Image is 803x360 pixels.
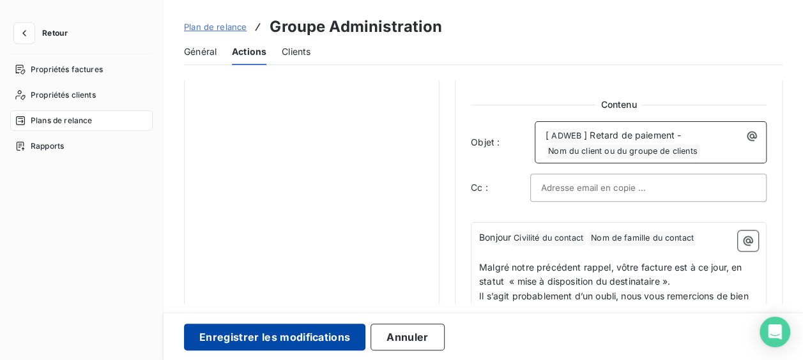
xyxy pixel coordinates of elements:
[471,181,530,194] label: Cc :
[31,115,92,126] span: Plans de relance
[42,29,68,37] span: Retour
[549,129,583,144] span: ADWEB
[541,178,678,197] input: Adresse email en copie ...
[546,144,700,159] span: Nom du client ou du groupe de clients
[10,23,78,43] button: Retour
[184,45,217,58] span: Général
[270,15,442,38] h3: Groupe Administration
[595,98,641,111] span: Contenu
[589,231,696,246] span: Nom de famille du contact
[31,140,64,152] span: Rapports
[31,64,103,75] span: Propriétés factures
[184,20,247,33] a: Plan de relance
[232,45,266,58] span: Actions
[10,136,153,156] a: Rapports
[512,231,585,246] span: Civilité du contact
[184,22,247,32] span: Plan de relance
[371,324,444,350] button: Annuler
[31,89,96,101] span: Propriétés clients
[760,317,790,347] div: Open Intercom Messenger
[10,110,153,131] a: Plans de relance
[471,136,535,149] span: Objet :
[10,85,153,105] a: Propriétés clients
[584,130,681,140] span: ] Retard de paiement -
[10,59,153,80] a: Propriétés factures
[479,232,511,243] span: Bonjour
[282,45,310,58] span: Clients
[479,290,751,331] span: Il s’agit probablement d’un oubli, nous vous remercions de bien vouloir vous rendre sur le site C...
[546,130,549,140] span: [
[184,324,365,350] button: Enregistrer les modifications
[479,262,744,287] span: Malgré notre précédent rappel, vôtre facture est à ce jour, en statut « mise à disposition du des...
